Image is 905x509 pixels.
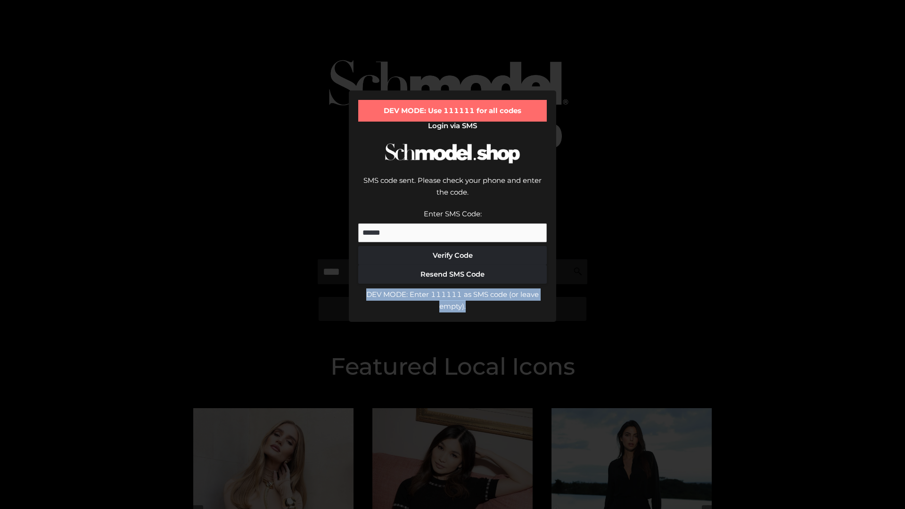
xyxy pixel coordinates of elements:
div: DEV MODE: Use 111111 for all codes [358,100,547,122]
div: SMS code sent. Please check your phone and enter the code. [358,174,547,208]
button: Resend SMS Code [358,265,547,284]
label: Enter SMS Code: [424,209,482,218]
div: DEV MODE: Enter 111111 as SMS code (or leave empty). [358,288,547,312]
h2: Login via SMS [358,122,547,130]
button: Verify Code [358,246,547,265]
img: Schmodel Logo [382,135,523,172]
